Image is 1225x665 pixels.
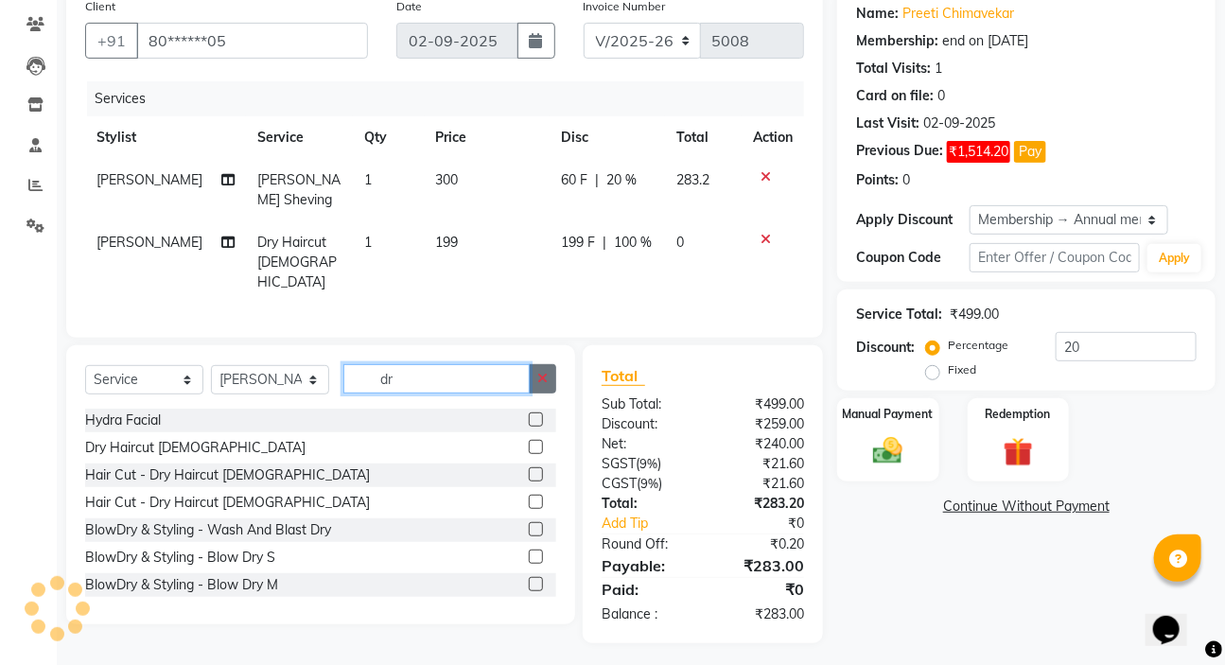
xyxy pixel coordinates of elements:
[856,338,915,358] div: Discount:
[665,116,742,159] th: Total
[602,475,637,492] span: CGST
[856,114,919,133] div: Last Visit:
[856,305,942,324] div: Service Total:
[639,456,657,471] span: 9%
[856,31,938,51] div: Membership:
[703,554,818,577] div: ₹283.00
[986,406,1051,423] label: Redemption
[703,578,818,601] div: ₹0
[614,233,652,253] span: 100 %
[606,170,637,190] span: 20 %
[561,170,587,190] span: 60 F
[864,434,912,468] img: _cash.svg
[841,497,1212,516] a: Continue Without Payment
[436,171,459,188] span: 300
[587,434,703,454] div: Net:
[1147,244,1201,272] button: Apply
[970,243,1140,272] input: Enter Offer / Coupon Code
[85,116,246,159] th: Stylist
[561,233,595,253] span: 199 F
[856,4,899,24] div: Name:
[937,86,945,106] div: 0
[587,454,703,474] div: ( )
[87,81,818,116] div: Services
[136,23,368,59] input: Search by Name/Mobile/Email/Code
[856,86,934,106] div: Card on file:
[856,141,943,163] div: Previous Due:
[994,434,1042,471] img: _gift.svg
[85,23,138,59] button: +91
[587,554,703,577] div: Payable:
[587,604,703,624] div: Balance :
[856,170,899,190] div: Points:
[703,434,818,454] div: ₹240.00
[364,171,372,188] span: 1
[950,305,999,324] div: ₹499.00
[587,534,703,554] div: Round Off:
[703,474,818,494] div: ₹21.60
[935,59,942,79] div: 1
[942,31,1028,51] div: end on [DATE]
[587,514,722,534] a: Add Tip
[96,171,202,188] span: [PERSON_NAME]
[85,548,275,568] div: BlowDry & Styling - Blow Dry S
[703,604,818,624] div: ₹283.00
[1014,141,1046,163] button: Pay
[902,4,1014,24] a: Preeti Chimavekar
[587,414,703,434] div: Discount:
[703,394,818,414] div: ₹499.00
[703,454,818,474] div: ₹21.60
[602,455,636,472] span: SGST
[947,141,1010,163] span: ₹1,514.20
[676,234,684,251] span: 0
[640,476,658,491] span: 9%
[602,366,645,386] span: Total
[257,171,341,208] span: [PERSON_NAME] Sheving
[85,411,161,430] div: Hydra Facial
[85,438,306,458] div: Dry Haircut [DEMOGRAPHIC_DATA]
[856,210,970,230] div: Apply Discount
[742,116,804,159] th: Action
[96,234,202,251] span: [PERSON_NAME]
[364,234,372,251] span: 1
[703,414,818,434] div: ₹259.00
[85,575,278,595] div: BlowDry & Styling - Blow Dry M
[425,116,550,159] th: Price
[436,234,459,251] span: 199
[85,520,331,540] div: BlowDry & Styling - Wash And Blast Dry
[587,578,703,601] div: Paid:
[722,514,818,534] div: ₹0
[343,364,530,394] input: Search or Scan
[257,234,337,290] span: Dry Haircut [DEMOGRAPHIC_DATA]
[587,474,703,494] div: ( )
[1146,589,1206,646] iframe: chat widget
[923,114,995,133] div: 02-09-2025
[587,394,703,414] div: Sub Total:
[676,171,709,188] span: 283.2
[856,248,970,268] div: Coupon Code
[948,337,1008,354] label: Percentage
[603,233,606,253] span: |
[703,494,818,514] div: ₹283.20
[353,116,424,159] th: Qty
[902,170,910,190] div: 0
[587,494,703,514] div: Total:
[843,406,934,423] label: Manual Payment
[948,361,976,378] label: Fixed
[856,59,931,79] div: Total Visits:
[85,493,370,513] div: Hair Cut - Dry Haircut [DEMOGRAPHIC_DATA]
[703,534,818,554] div: ₹0.20
[550,116,666,159] th: Disc
[246,116,354,159] th: Service
[595,170,599,190] span: |
[85,465,370,485] div: Hair Cut - Dry Haircut [DEMOGRAPHIC_DATA]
